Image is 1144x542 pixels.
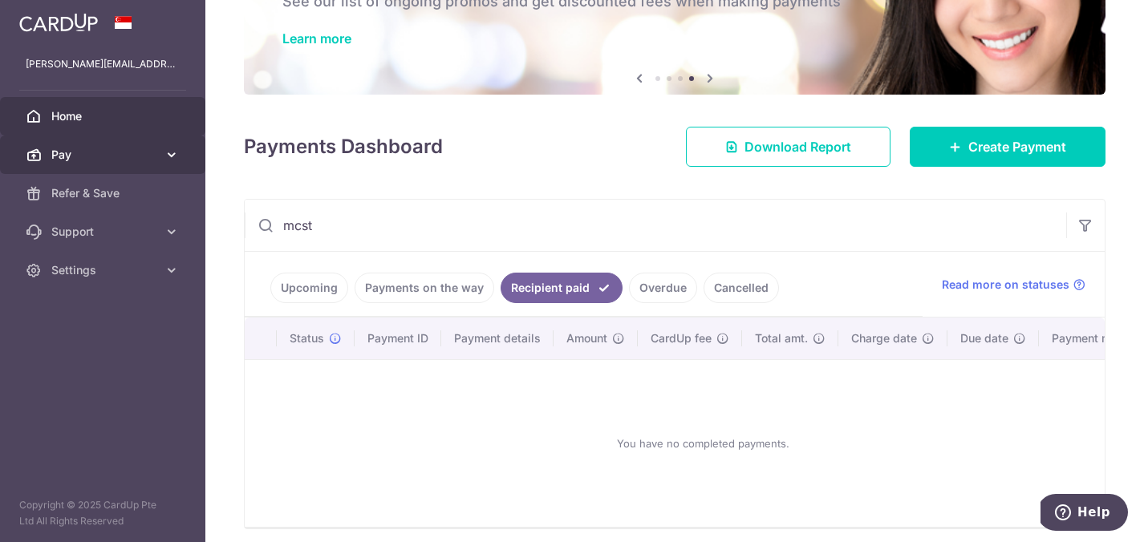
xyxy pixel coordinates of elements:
[744,137,851,156] span: Download Report
[566,330,607,346] span: Amount
[441,318,554,359] th: Payment details
[651,330,712,346] span: CardUp fee
[244,132,443,161] h4: Payments Dashboard
[942,277,1085,293] a: Read more on statuses
[968,137,1066,156] span: Create Payment
[19,13,98,32] img: CardUp
[51,224,157,240] span: Support
[270,273,348,303] a: Upcoming
[51,185,157,201] span: Refer & Save
[686,127,890,167] a: Download Report
[51,108,157,124] span: Home
[851,330,917,346] span: Charge date
[264,373,1142,514] div: You have no completed payments.
[501,273,623,303] a: Recipient paid
[355,273,494,303] a: Payments on the way
[355,318,441,359] th: Payment ID
[282,30,351,47] a: Learn more
[290,330,324,346] span: Status
[629,273,697,303] a: Overdue
[755,330,808,346] span: Total amt.
[704,273,779,303] a: Cancelled
[245,200,1066,251] input: Search by recipient name, payment id or reference
[26,56,180,72] p: [PERSON_NAME][EMAIL_ADDRESS][DOMAIN_NAME]
[1041,494,1128,534] iframe: Opens a widget where you can find more information
[942,277,1069,293] span: Read more on statuses
[51,147,157,163] span: Pay
[51,262,157,278] span: Settings
[960,330,1008,346] span: Due date
[910,127,1105,167] a: Create Payment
